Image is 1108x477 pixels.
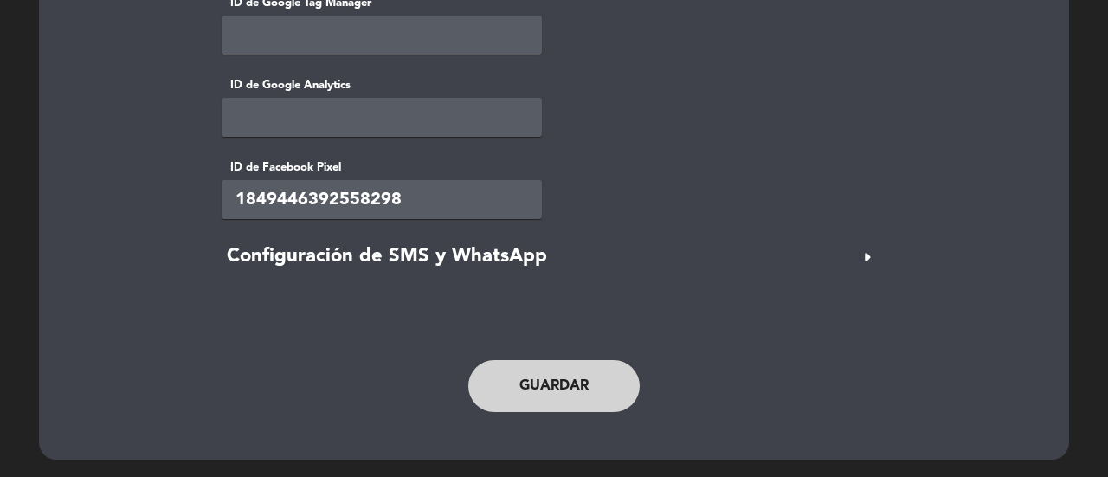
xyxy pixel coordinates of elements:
button: Configuración de SMS y WhatsApparrow_right [222,241,886,274]
span: Configuración de SMS y WhatsApp [227,242,547,273]
button: Guardar [468,360,640,412]
span: arrow_right [854,243,881,271]
label: ID de Google Analytics [222,76,886,94]
label: ID de Facebook Pixel [222,158,886,177]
